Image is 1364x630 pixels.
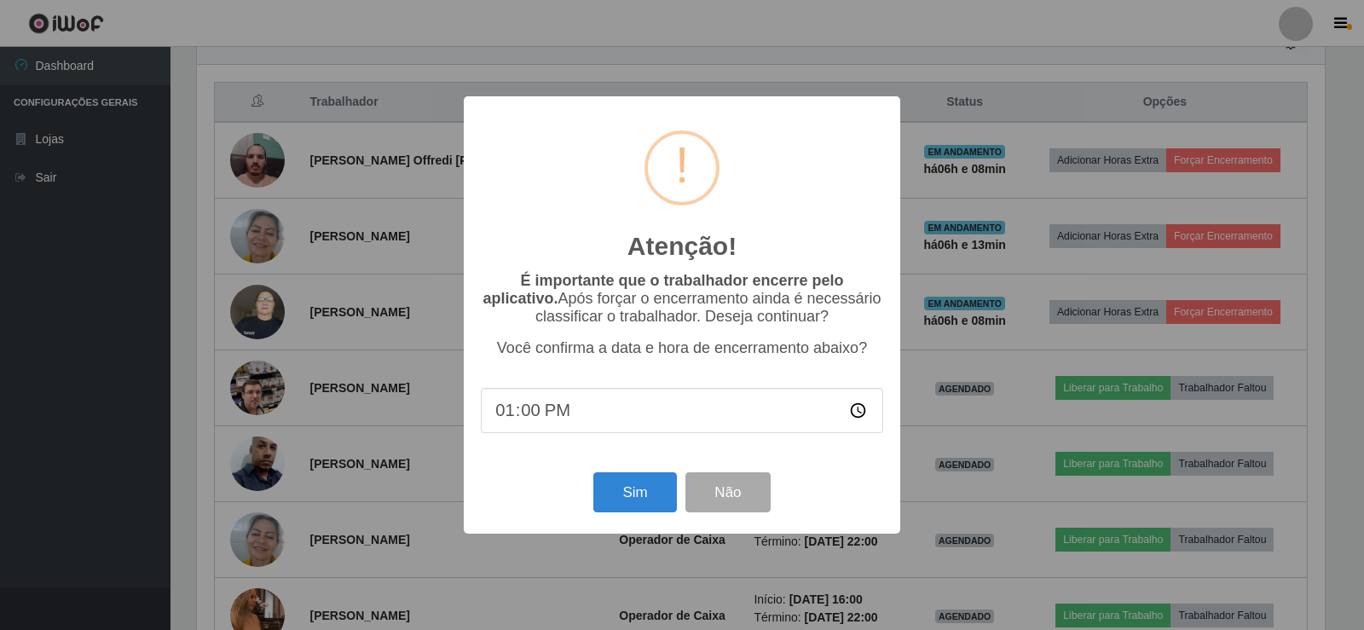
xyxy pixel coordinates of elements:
p: Após forçar o encerramento ainda é necessário classificar o trabalhador. Deseja continuar? [481,272,883,326]
p: Você confirma a data e hora de encerramento abaixo? [481,339,883,357]
button: Sim [593,472,676,512]
button: Não [685,472,770,512]
b: É importante que o trabalhador encerre pelo aplicativo. [483,272,843,307]
h2: Atenção! [627,231,737,262]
